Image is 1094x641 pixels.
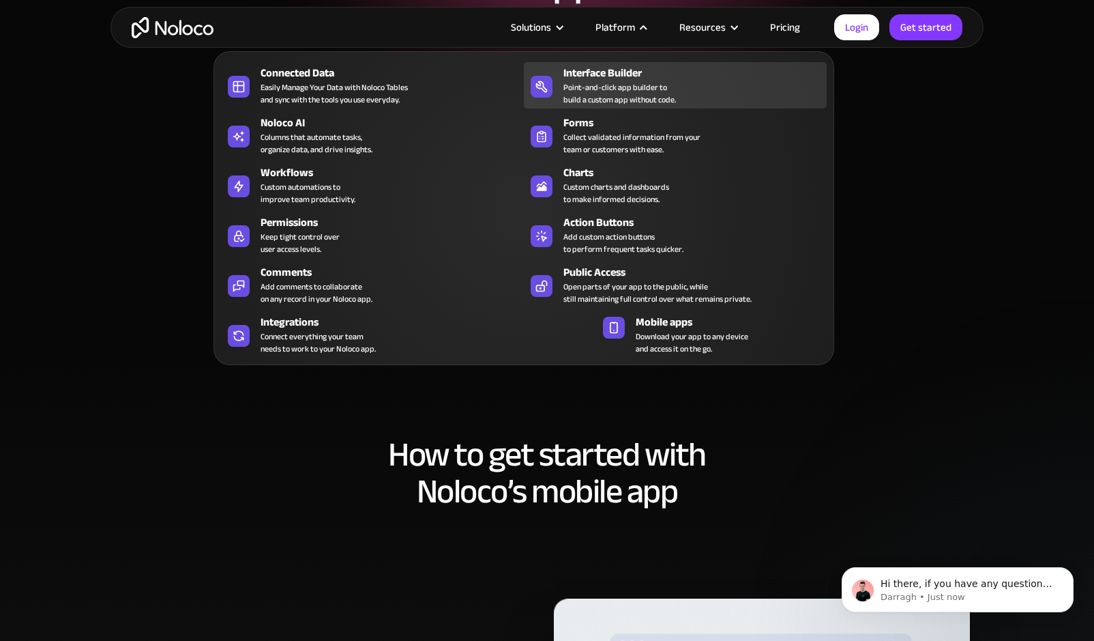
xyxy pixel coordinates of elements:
div: Collect validated information from your team or customers with ease. [563,131,700,156]
div: Action Buttons [563,214,833,231]
a: Login [834,14,879,40]
a: FormsCollect validated information from yourteam or customers with ease. [524,112,827,158]
div: Comments [261,264,530,281]
a: Interface BuilderPoint-and-click app builder tobuild a custom app without code. [524,62,827,109]
div: Forms [563,115,833,131]
div: Platform [595,18,635,36]
div: Integrations [261,314,530,330]
div: Columns that automate tasks, organize data, and drive insights. [261,131,372,156]
div: Resources [679,18,726,36]
div: Solutions [511,18,551,36]
div: Permissions [261,214,530,231]
a: IntegrationsConnect everything your teamneeds to work to your Noloco app. [221,311,524,358]
div: Interface Builder [563,65,833,81]
div: Charts [563,165,833,181]
a: Action ButtonsAdd custom action buttonsto perform frequent tasks quicker. [524,212,827,258]
a: Connected DataEasily Manage Your Data with Noloco Tablesand sync with the tools you use everyday. [221,62,524,109]
div: Public Access [563,264,833,281]
h2: How to get started with Noloco’s mobile app [124,436,970,510]
a: Mobile appsDownload your app to any deviceand access it on the go. [596,311,755,358]
div: Mobile apps [636,314,761,330]
a: home [132,17,213,38]
a: Get started [889,14,962,40]
div: Connected Data [261,65,530,81]
a: Public AccessOpen parts of your app to the public, whilestill maintaining full control over what ... [524,261,827,308]
div: Workflows [261,165,530,181]
a: Noloco AIColumns that automate tasks,organize data, and drive insights. [221,112,524,158]
a: PermissionsKeep tight control overuser access levels. [221,212,524,258]
div: Noloco AI [261,115,530,131]
div: Custom charts and dashboards to make informed decisions. [563,181,669,205]
div: Open parts of your app to the public, while still maintaining full control over what remains priv... [563,281,752,305]
nav: Platform [213,32,834,365]
span: Download your app to any device and access it on the go. [636,330,748,355]
div: Custom automations to improve team productivity. [261,181,355,205]
div: Solutions [494,18,578,36]
a: ChartsCustom charts and dashboardsto make informed decisions. [524,162,827,208]
div: Add comments to collaborate on any record in your Noloco app. [261,281,372,305]
div: Keep tight control over user access levels. [261,231,340,255]
div: Platform [578,18,662,36]
div: Point-and-click app builder to build a custom app without code. [563,81,676,106]
a: CommentsAdd comments to collaborateon any record in your Noloco app. [221,261,524,308]
div: Connect everything your team needs to work to your Noloco app. [261,330,376,355]
div: Resources [662,18,753,36]
div: Easily Manage Your Data with Noloco Tables and sync with the tools you use everyday. [261,81,408,106]
a: WorkflowsCustom automations toimprove team productivity. [221,162,524,208]
a: Pricing [753,18,817,36]
iframe: Intercom notifications message [821,539,1094,634]
div: Add custom action buttons to perform frequent tasks quicker. [563,231,683,255]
